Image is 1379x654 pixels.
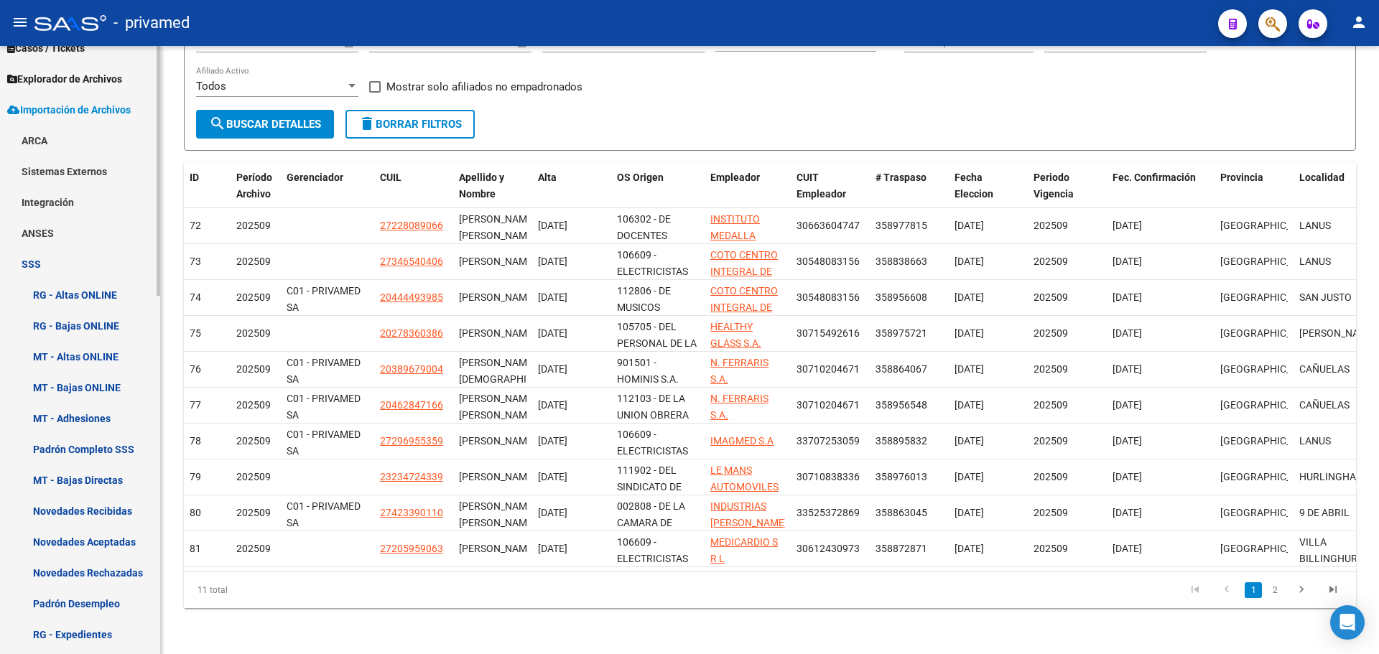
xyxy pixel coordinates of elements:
[876,507,927,518] span: 358863045
[1113,399,1142,411] span: [DATE]
[459,435,536,447] span: [PERSON_NAME]
[1034,543,1068,554] span: 202509
[287,285,361,313] span: C01 - PRIVAMED SA
[190,327,201,339] span: 75
[1220,543,1317,554] span: [GEOGRAPHIC_DATA]
[1245,582,1262,598] a: 1
[380,543,443,554] span: 27205959063
[617,536,688,581] span: 106609 - ELECTRICISTAS NAVALES
[797,220,860,231] span: 30663604747
[617,285,671,313] span: 112806 - DE MUSICOS
[196,80,226,93] span: Todos
[1220,507,1317,518] span: [GEOGRAPHIC_DATA]
[380,220,443,231] span: 27228089066
[190,291,201,303] span: 74
[380,507,443,518] span: 27423390110
[955,256,984,267] span: [DATE]
[617,500,714,594] span: 002808 - DE LA CAMARA DE EMPRESARIOS DE AGENCIAS DE REMISES DE [GEOGRAPHIC_DATA]
[1220,220,1317,231] span: [GEOGRAPHIC_DATA]
[955,471,984,482] span: [DATE]
[1034,220,1068,231] span: 202509
[876,327,927,339] span: 358975721
[797,363,860,375] span: 30710204671
[1220,256,1317,267] span: [GEOGRAPHIC_DATA]
[1034,172,1074,200] span: Periodo Vigencia
[710,357,769,385] span: N. FERRARIS S.A.
[459,543,536,554] span: [PERSON_NAME]
[7,71,122,87] span: Explorador de Archivos
[380,256,443,267] span: 27346540406
[386,78,582,95] span: Mostrar solo afiliados no empadronados
[797,399,860,411] span: 30710204671
[190,543,201,554] span: 81
[876,435,927,447] span: 358895832
[876,399,927,411] span: 358956548
[1264,578,1286,602] li: page 2
[611,162,705,225] datatable-header-cell: OS Origen
[1288,582,1315,598] a: go to next page
[1113,363,1142,375] span: [DATE]
[1294,162,1373,225] datatable-header-cell: Localidad
[797,543,860,554] span: 30612430973
[190,471,201,482] span: 79
[538,325,605,342] div: [DATE]
[538,505,605,521] div: [DATE]
[196,110,334,139] button: Buscar Detalles
[710,393,769,421] span: N. FERRARIS S.A.
[1113,172,1196,183] span: Fec. Confirmación
[538,172,557,183] span: Alta
[710,172,760,183] span: Empleador
[459,393,536,421] span: [PERSON_NAME] [PERSON_NAME]
[380,291,443,303] span: 20444493985
[955,220,984,231] span: [DATE]
[538,289,605,306] div: [DATE]
[380,327,443,339] span: 20278360386
[1299,327,1376,339] span: [PERSON_NAME]
[1319,582,1347,598] a: go to last page
[791,162,870,225] datatable-header-cell: CUIT Empleador
[710,536,778,564] span: MEDICARDIO S R L
[190,256,201,267] span: 73
[797,291,860,303] span: 30548083156
[1034,327,1068,339] span: 202509
[617,357,679,385] span: 901501 - HOMINIS S.A.
[538,253,605,270] div: [DATE]
[1220,363,1317,375] span: [GEOGRAPHIC_DATA]
[358,118,462,131] span: Borrar Filtros
[1220,435,1317,447] span: [GEOGRAPHIC_DATA]
[876,471,927,482] span: 358976013
[236,471,271,482] span: 202509
[287,393,361,421] span: C01 - PRIVAMED SA
[459,471,536,482] span: [PERSON_NAME]
[190,172,199,183] span: ID
[459,213,536,241] span: [PERSON_NAME] [PERSON_NAME]
[797,256,860,267] span: 30548083156
[1213,582,1240,598] a: go to previous page
[459,327,536,339] span: [PERSON_NAME]
[955,327,984,339] span: [DATE]
[113,7,190,39] span: - privamed
[617,172,664,183] span: OS Origen
[380,435,443,447] span: 27296955359
[236,399,271,411] span: 202509
[1299,536,1369,564] span: VILLA BILLINGHURST
[184,162,231,225] datatable-header-cell: ID
[955,363,984,375] span: [DATE]
[380,471,443,482] span: 23234724339
[797,327,860,339] span: 30715492616
[797,507,860,518] span: 33525372869
[1350,14,1368,31] mat-icon: person
[380,399,443,411] span: 20462847166
[955,399,984,411] span: [DATE]
[876,363,927,375] span: 358864067
[1034,256,1068,267] span: 202509
[236,291,271,303] span: 202509
[710,285,778,330] span: COTO CENTRO INTEGRAL DE COMERC
[876,543,927,554] span: 358872871
[538,218,605,234] div: [DATE]
[955,543,984,554] span: [DATE]
[870,162,949,225] datatable-header-cell: # Traspaso
[617,321,697,398] span: 105705 - DEL PERSONAL DE LA INDUSTRIA DEL CHACINADO Y AFINES
[797,471,860,482] span: 30710838336
[1299,399,1350,411] span: CAÑUELAS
